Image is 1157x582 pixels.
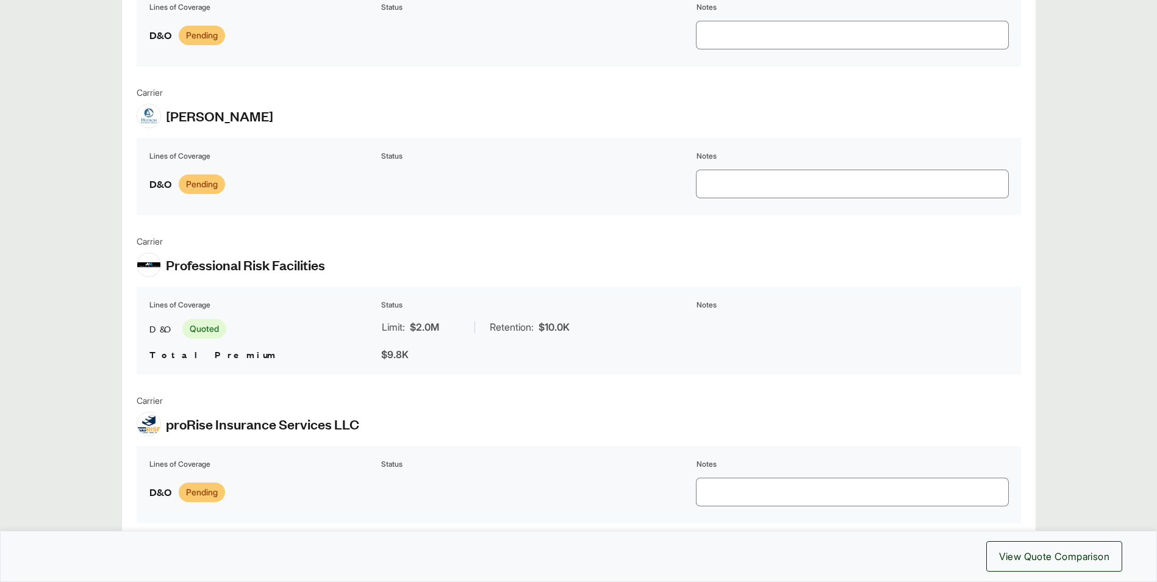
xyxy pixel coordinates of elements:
th: Lines of Coverage [149,299,378,311]
span: D&O [149,322,177,336]
span: Quoted [182,319,226,339]
span: D&O [149,484,171,500]
th: Notes [696,1,1009,13]
span: Carrier [137,86,273,99]
th: Status [381,299,693,311]
span: [PERSON_NAME] [166,107,273,125]
span: D&O [149,176,171,192]
th: Notes [696,150,1009,162]
th: Lines of Coverage [149,458,378,470]
th: Notes [696,458,1009,470]
span: $2.0M [410,320,439,334]
span: Retention: [490,320,534,334]
span: View Quote Comparison [999,549,1109,564]
th: Notes [696,299,1009,311]
th: Lines of Coverage [149,1,378,13]
span: | [473,321,476,333]
span: Pending [179,174,225,194]
span: D&O [149,27,171,43]
th: Status [381,458,693,470]
span: Carrier [137,394,359,407]
span: proRise Insurance Services LLC [166,415,359,433]
th: Lines of Coverage [149,150,378,162]
img: proRise Insurance Services LLC [137,412,160,436]
img: Professional Risk Facilities [137,262,160,267]
span: Professional Risk Facilities [166,256,325,274]
span: Carrier [137,235,325,248]
th: Status [381,1,693,13]
span: $10.0K [539,320,570,334]
button: View Quote Comparison [986,541,1122,572]
th: Status [381,150,693,162]
span: $9.8K [381,348,409,361]
span: Pending [179,26,225,45]
img: Hudson [137,104,160,128]
span: Pending [179,483,225,502]
span: Total Premium [149,348,278,361]
span: Limit: [382,320,405,334]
